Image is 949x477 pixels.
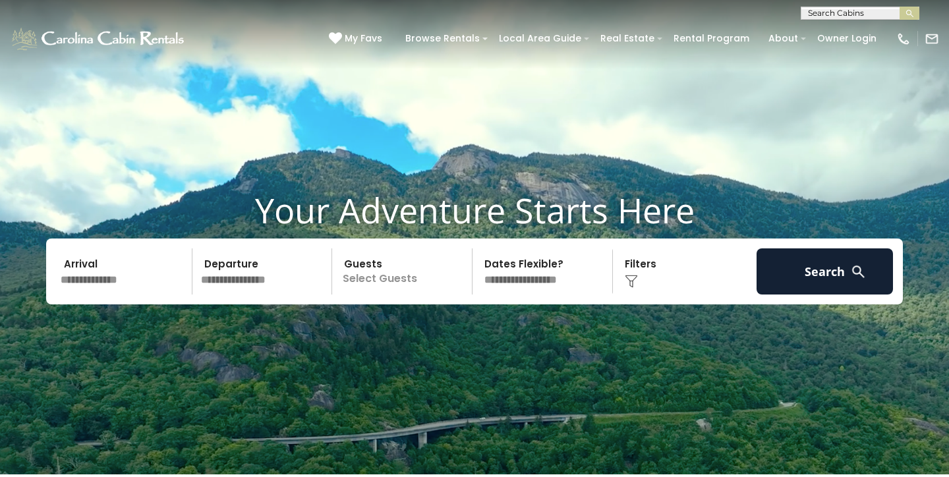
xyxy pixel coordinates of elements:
h1: Your Adventure Starts Here [10,190,939,231]
p: Select Guests [336,248,472,295]
img: phone-regular-white.png [896,32,911,46]
a: Owner Login [811,28,883,49]
a: About [762,28,805,49]
img: mail-regular-white.png [925,32,939,46]
button: Search [757,248,893,295]
img: White-1-1-2.png [10,26,188,52]
a: My Favs [329,32,386,46]
a: Browse Rentals [399,28,486,49]
a: Local Area Guide [492,28,588,49]
img: search-regular-white.png [850,264,867,280]
span: My Favs [345,32,382,45]
a: Rental Program [667,28,756,49]
img: filter--v1.png [625,275,638,288]
a: Real Estate [594,28,661,49]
